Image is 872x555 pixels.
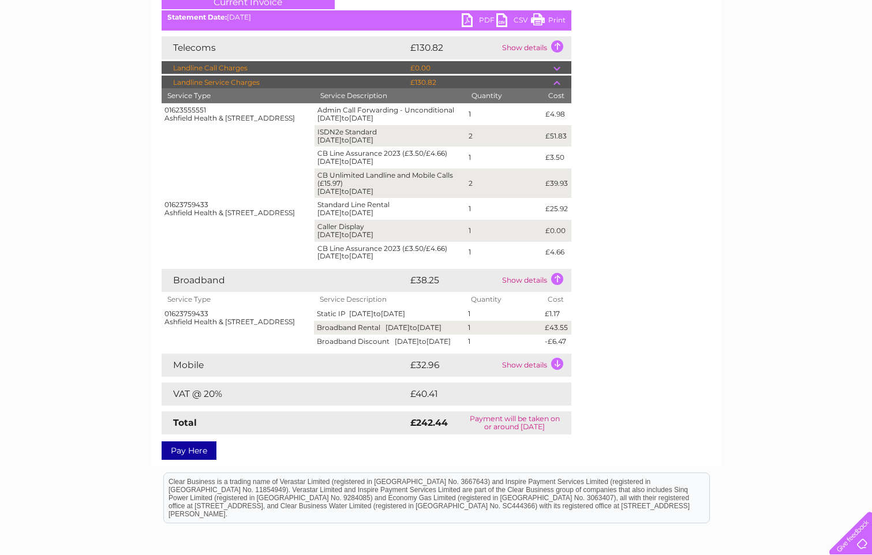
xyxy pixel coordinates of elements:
[542,88,571,103] th: Cost
[772,49,788,58] a: Blog
[162,292,315,307] th: Service Type
[466,220,543,242] td: 1
[407,382,547,406] td: £40.41
[164,201,312,217] div: 01623759433 Ashfield Health & [STREET_ADDRESS]
[162,88,315,103] th: Service Type
[162,76,407,89] td: Landline Service Charges
[542,103,571,125] td: £4.98
[315,88,466,103] th: Service Description
[167,13,227,21] b: Statement Date:
[162,382,407,406] td: VAT @ 20%
[499,354,571,377] td: Show details
[542,307,571,321] td: £1.17
[342,230,349,239] span: to
[162,61,407,75] td: Landline Call Charges
[542,335,571,348] td: -£6.47
[314,307,465,321] td: Static IP [DATE] [DATE]
[465,321,542,335] td: 1
[410,323,417,332] span: to
[314,335,465,348] td: Broadband Discount [DATE] [DATE]
[407,36,499,59] td: £130.82
[834,49,861,58] a: Log out
[314,321,465,335] td: Broadband Rental [DATE] [DATE]
[164,106,312,122] div: 01623555551 Ashfield Health & [STREET_ADDRESS]
[542,321,571,335] td: £43.55
[315,147,466,168] td: CB Line Assurance 2023 (£3.50/£4.66) [DATE] [DATE]
[314,292,465,307] th: Service Description
[315,242,466,264] td: CB Line Assurance 2023 (£3.50/£4.66) [DATE] [DATE]
[466,88,543,103] th: Quantity
[373,309,381,318] span: to
[542,292,571,307] th: Cost
[407,76,553,89] td: £130.82
[542,147,571,168] td: £3.50
[342,157,349,166] span: to
[499,269,571,292] td: Show details
[315,103,466,125] td: Admin Call Forwarding - Unconditional [DATE] [DATE]
[654,6,734,20] a: 0333 014 3131
[407,61,553,75] td: £0.00
[466,125,543,147] td: 2
[315,220,466,242] td: Caller Display [DATE] [DATE]
[164,310,312,326] div: 01623759433 Ashfield Health & [STREET_ADDRESS]
[542,220,571,242] td: £0.00
[795,49,824,58] a: Contact
[496,13,531,30] a: CSV
[162,354,407,377] td: Mobile
[542,125,571,147] td: £51.83
[31,30,89,65] img: logo.png
[542,242,571,264] td: £4.66
[173,417,197,428] strong: Total
[162,441,216,460] a: Pay Here
[465,292,542,307] th: Quantity
[342,136,349,144] span: to
[162,269,407,292] td: Broadband
[407,269,499,292] td: £38.25
[342,208,349,217] span: to
[466,198,543,220] td: 1
[466,147,543,168] td: 1
[164,6,709,56] div: Clear Business is a trading name of Verastar Limited (registered in [GEOGRAPHIC_DATA] No. 3667643...
[315,125,466,147] td: ISDN2e Standard [DATE] [DATE]
[698,49,723,58] a: Energy
[466,103,543,125] td: 1
[407,354,499,377] td: £32.96
[531,13,566,30] a: Print
[730,49,765,58] a: Telecoms
[669,49,691,58] a: Water
[499,36,571,59] td: Show details
[342,114,349,122] span: to
[466,168,543,198] td: 2
[465,307,542,321] td: 1
[462,13,496,30] a: PDF
[419,337,426,346] span: to
[162,36,407,59] td: Telecoms
[458,411,571,434] td: Payment will be taken on or around [DATE]
[162,13,571,21] div: [DATE]
[542,168,571,198] td: £39.93
[315,168,466,198] td: CB Unlimited Landline and Mobile Calls (£15.97) [DATE] [DATE]
[542,198,571,220] td: £25.92
[342,252,349,260] span: to
[410,417,448,428] strong: £242.44
[465,335,542,348] td: 1
[466,242,543,264] td: 1
[342,187,349,196] span: to
[315,198,466,220] td: Standard Line Rental [DATE] [DATE]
